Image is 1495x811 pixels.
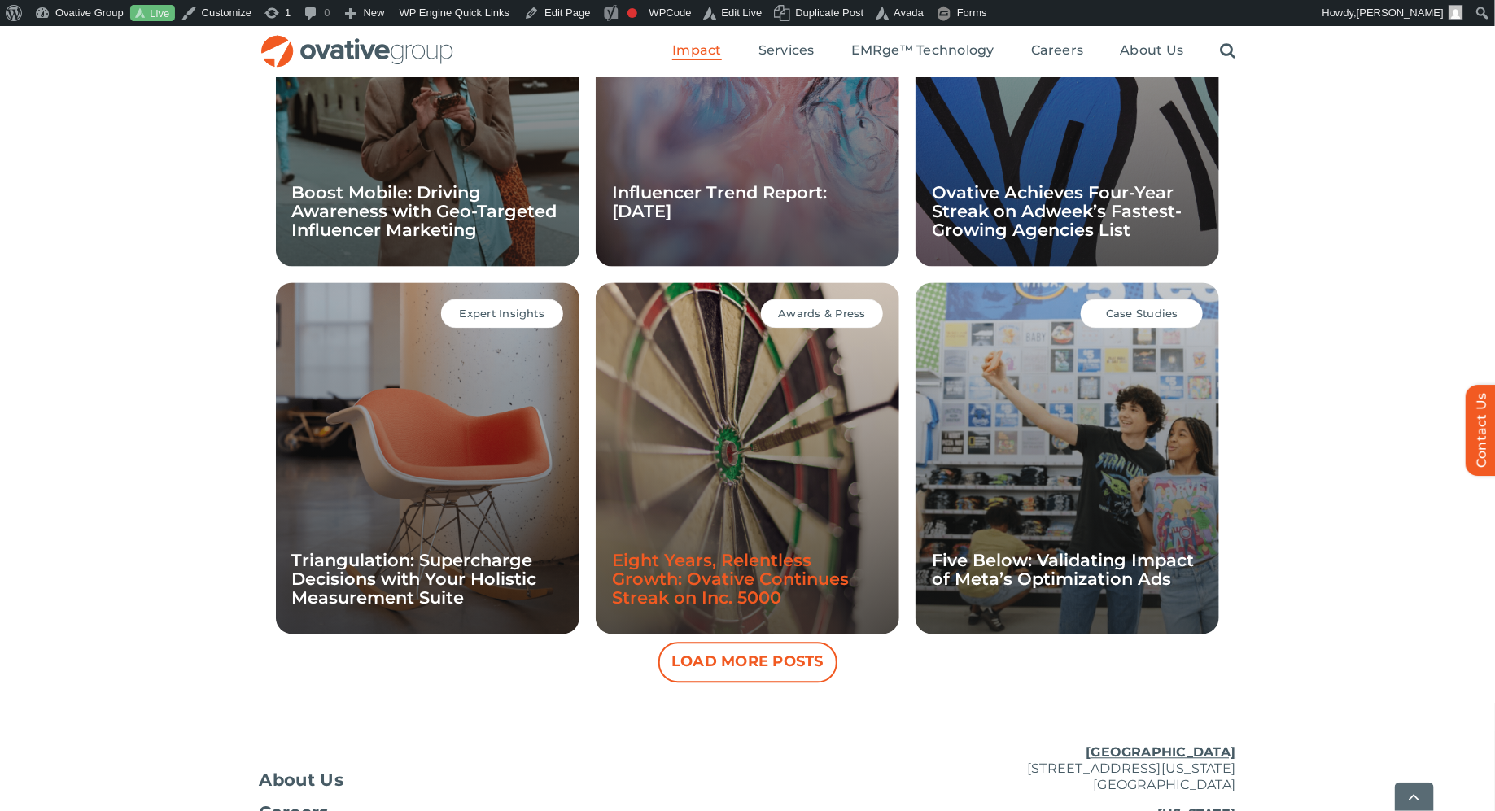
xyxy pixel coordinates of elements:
[851,42,994,60] a: EMRge™ Technology
[627,8,637,18] div: Focus keyphrase not set
[911,745,1236,794] p: [STREET_ADDRESS][US_STATE] [GEOGRAPHIC_DATA]
[130,5,175,22] a: Live
[1221,42,1236,60] a: Search
[1031,42,1084,60] a: Careers
[758,42,815,59] span: Services
[612,551,849,608] a: Eight Years, Relentless Growth: Ovative Continues Streak on Inc. 5000
[1086,745,1235,761] u: [GEOGRAPHIC_DATA]
[260,33,455,49] a: OG_Full_horizontal_RGB
[1121,42,1184,59] span: About Us
[612,183,827,222] a: Influencer Trend Report: [DATE]
[260,773,344,789] span: About Us
[758,42,815,60] a: Services
[851,42,994,59] span: EMRge™ Technology
[932,551,1194,590] a: Five Below: Validating Impact of Meta’s Optimization Ads
[672,42,721,59] span: Impact
[932,183,1182,241] a: Ovative Achieves Four-Year Streak on Adweek’s Fastest-Growing Agencies List
[260,773,585,789] a: About Us
[658,643,837,683] button: Load More Posts
[1121,42,1184,60] a: About Us
[1031,42,1084,59] span: Careers
[672,25,1235,77] nav: Menu
[672,42,721,60] a: Impact
[1357,7,1444,19] span: [PERSON_NAME]
[292,551,537,608] a: Triangulation: Supercharge Decisions with Your Holistic Measurement Suite
[292,183,557,241] a: Boost Mobile: Driving Awareness with Geo-Targeted Influencer Marketing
